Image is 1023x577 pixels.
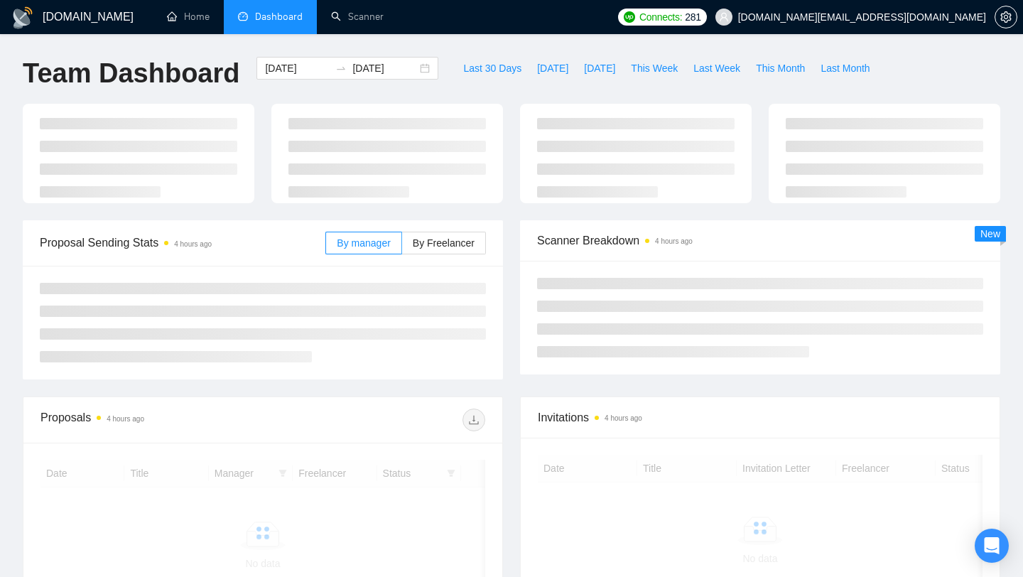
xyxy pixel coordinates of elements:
[23,57,239,90] h1: Team Dashboard
[631,60,678,76] span: This Week
[995,6,1017,28] button: setting
[685,9,700,25] span: 281
[693,60,740,76] span: Last Week
[756,60,805,76] span: This Month
[537,60,568,76] span: [DATE]
[975,529,1009,563] div: Open Intercom Messenger
[686,57,748,80] button: Last Week
[624,11,635,23] img: upwork-logo.png
[238,11,248,21] span: dashboard
[813,57,877,80] button: Last Month
[40,409,263,431] div: Proposals
[337,237,390,249] span: By manager
[455,57,529,80] button: Last 30 Days
[167,11,210,23] a: homeHome
[655,237,693,245] time: 4 hours ago
[40,234,325,252] span: Proposal Sending Stats
[980,228,1000,239] span: New
[352,60,417,76] input: End date
[623,57,686,80] button: This Week
[529,57,576,80] button: [DATE]
[265,60,330,76] input: Start date
[331,11,384,23] a: searchScanner
[584,60,615,76] span: [DATE]
[605,414,642,422] time: 4 hours ago
[821,60,870,76] span: Last Month
[413,237,475,249] span: By Freelancer
[538,409,983,426] span: Invitations
[719,12,729,22] span: user
[537,232,983,249] span: Scanner Breakdown
[335,63,347,74] span: to
[576,57,623,80] button: [DATE]
[11,6,34,29] img: logo
[748,57,813,80] button: This Month
[335,63,347,74] span: swap-right
[255,11,303,23] span: Dashboard
[107,415,144,423] time: 4 hours ago
[639,9,682,25] span: Connects:
[463,60,521,76] span: Last 30 Days
[995,11,1017,23] a: setting
[174,240,212,248] time: 4 hours ago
